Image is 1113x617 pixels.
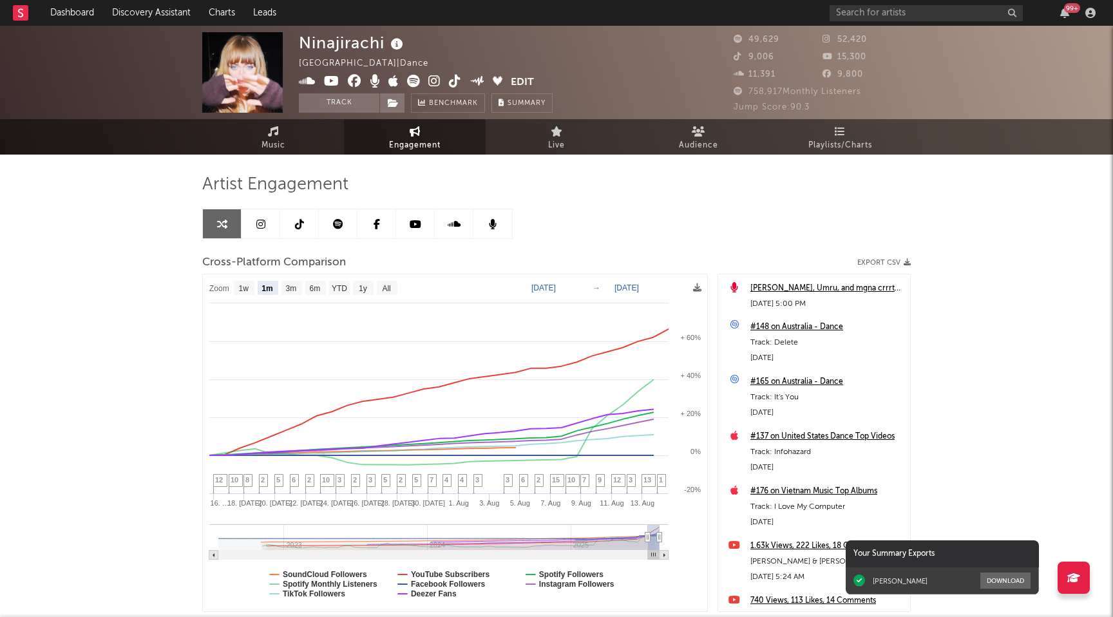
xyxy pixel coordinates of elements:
span: 10 [322,476,330,484]
span: 7 [582,476,586,484]
span: 2 [261,476,265,484]
span: 5 [276,476,280,484]
button: 99+ [1060,8,1069,18]
text: 28. [DATE] [381,499,415,507]
span: 2 [399,476,403,484]
text: 9. Aug [571,499,591,507]
span: 49,629 [734,35,779,44]
span: Cross-Platform Comparison [202,255,346,271]
text: YouTube Subscribers [411,570,490,579]
span: 2 [537,476,540,484]
div: 99 + [1064,3,1080,13]
text: + 60% [681,334,701,341]
span: 6 [292,476,296,484]
div: [PERSON_NAME] [873,576,927,585]
span: 1 [659,476,663,484]
text: 18. [DATE] [227,499,262,507]
span: 11,391 [734,70,775,79]
text: 16. … [211,499,229,507]
span: Benchmark [429,96,478,111]
text: 26. [DATE] [350,499,384,507]
text: 3. Aug [479,499,499,507]
span: 3 [368,476,372,484]
span: 9,800 [823,70,863,79]
span: 15,300 [823,53,866,61]
div: Ninajirachi [299,32,406,53]
span: 9,006 [734,53,774,61]
text: All [382,284,390,293]
button: Download [980,573,1031,589]
span: 5 [414,476,418,484]
span: 3 [338,476,341,484]
span: 3 [475,476,479,484]
text: 6m [310,284,321,293]
span: 6 [521,476,525,484]
span: Engagement [389,138,441,153]
a: 740 Views, 113 Likes, 14 Comments [750,593,904,609]
a: #165 on Australia - Dance [750,374,904,390]
span: Audience [679,138,718,153]
span: 10 [567,476,575,484]
div: Track: Infohazard [750,444,904,460]
span: 7 [430,476,433,484]
span: 758,917 Monthly Listeners [734,88,861,96]
text: 1m [262,284,272,293]
div: [DATE] [750,350,904,366]
a: Audience [627,119,769,155]
text: Spotify Followers [539,570,604,579]
div: [GEOGRAPHIC_DATA] | Dance [299,56,458,71]
button: Edit [511,75,534,91]
a: #137 on United States Dance Top Videos [750,429,904,444]
input: Search for artists [830,5,1023,21]
text: TikTok Followers [283,589,345,598]
span: Jump Score: 90.3 [734,103,810,111]
div: [DATE] [750,460,904,475]
div: [PERSON_NAME] & [PERSON_NAME] - It's You (Official Audio) [750,554,904,569]
a: Benchmark [411,93,485,113]
text: Zoom [209,284,229,293]
text: + 20% [681,410,701,417]
text: Deezer Fans [411,589,457,598]
span: 5 [383,476,387,484]
a: [PERSON_NAME], Umru, and mgna crrrta at Neck Of The [PERSON_NAME] ([DATE]) [750,281,904,296]
span: 10 [231,476,238,484]
button: Export CSV [857,259,911,267]
text: 30. [DATE] [411,499,445,507]
text: 13. Aug [631,499,654,507]
text: YTD [332,284,347,293]
div: #148 on Australia - Dance [750,319,904,335]
span: Music [262,138,285,153]
a: Engagement [344,119,486,155]
span: 4 [444,476,448,484]
div: [DATE] [750,515,904,530]
div: [DATE] 5:00 PM [750,296,904,312]
text: 11. Aug [600,499,623,507]
text: 1y [359,284,367,293]
div: Your Summary Exports [846,540,1039,567]
span: 2 [353,476,357,484]
span: 9 [598,476,602,484]
span: Summary [508,100,546,107]
span: 3 [629,476,633,484]
text: Facebook Followers [411,580,486,589]
text: [DATE] [531,283,556,292]
span: Playlists/Charts [808,138,872,153]
text: 20. [DATE] [258,499,292,507]
text: 0% [690,448,701,455]
span: Live [548,138,565,153]
span: 2 [307,476,311,484]
text: -20% [684,486,701,493]
a: #176 on Vietnam Music Top Albums [750,484,904,499]
a: 1.63k Views, 222 Likes, 18 Comments [750,538,904,554]
span: 15 [552,476,560,484]
text: 3m [286,284,297,293]
span: 3 [506,476,509,484]
text: Spotify Monthly Listeners [283,580,377,589]
text: 5. Aug [510,499,530,507]
span: 12 [613,476,621,484]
